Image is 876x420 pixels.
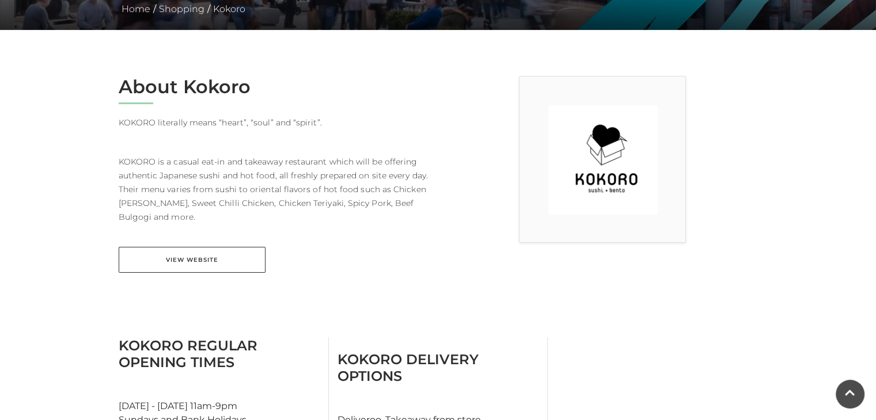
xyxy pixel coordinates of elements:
[210,3,248,14] a: Kokoro
[119,337,320,371] h3: Kokoro Regular Opening Times
[119,141,430,224] p: KOKORO is a casual eat-in and takeaway restaurant which will be offering authentic Japanese sushi...
[119,3,153,14] a: Home
[119,116,430,129] p: KOKORO literally means “heart”, “soul” and “spirit”.
[119,76,430,98] h2: About Kokoro
[337,351,539,384] h3: Kokoro Delivery Options
[119,247,266,273] a: View Website
[156,3,207,14] a: Shopping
